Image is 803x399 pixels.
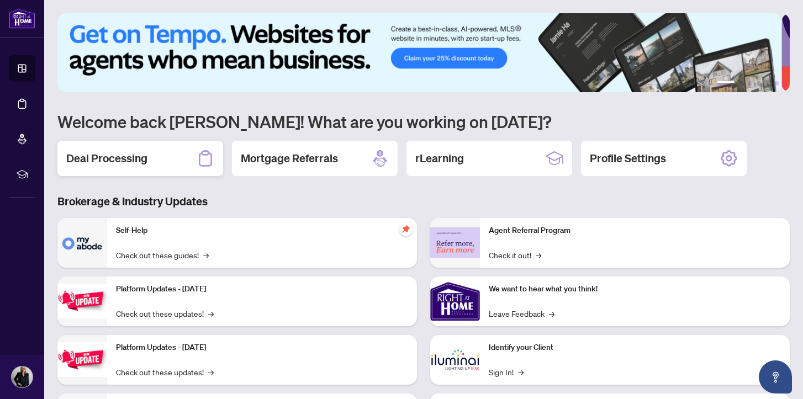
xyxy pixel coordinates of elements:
p: Identify your Client [489,342,781,354]
span: → [536,249,541,261]
a: Check it out!→ [489,249,541,261]
a: Check out these updates!→ [116,366,214,378]
h2: rLearning [415,151,464,166]
img: Agent Referral Program [430,227,480,258]
button: 4 [757,81,761,86]
button: 6 [774,81,779,86]
a: Leave Feedback→ [489,307,554,320]
p: Agent Referral Program [489,225,781,237]
h3: Brokerage & Industry Updates [57,194,790,209]
span: → [549,307,554,320]
button: 5 [765,81,770,86]
img: Platform Updates - July 21, 2025 [57,284,107,318]
p: Self-Help [116,225,408,237]
a: Check out these updates!→ [116,307,214,320]
h2: Deal Processing [66,151,147,166]
img: We want to hear what you think! [430,276,480,326]
span: → [208,307,214,320]
button: 2 [739,81,743,86]
button: 3 [748,81,752,86]
img: Platform Updates - July 8, 2025 [57,342,107,377]
button: Open asap [759,360,792,393]
h2: Profile Settings [590,151,666,166]
span: → [208,366,214,378]
a: Sign In!→ [489,366,524,378]
span: → [203,249,209,261]
img: Self-Help [57,218,107,268]
p: Platform Updates - [DATE] [116,283,408,295]
img: logo [9,8,35,29]
img: Slide 0 [57,13,781,92]
button: 1 [717,81,735,86]
h1: Welcome back [PERSON_NAME]! What are you working on [DATE]? [57,111,790,132]
img: Profile Icon [12,366,33,387]
h2: Mortgage Referrals [241,151,338,166]
p: We want to hear what you think! [489,283,781,295]
span: pushpin [399,222,413,236]
a: Check out these guides!→ [116,249,209,261]
span: → [518,366,524,378]
img: Identify your Client [430,335,480,385]
p: Platform Updates - [DATE] [116,342,408,354]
